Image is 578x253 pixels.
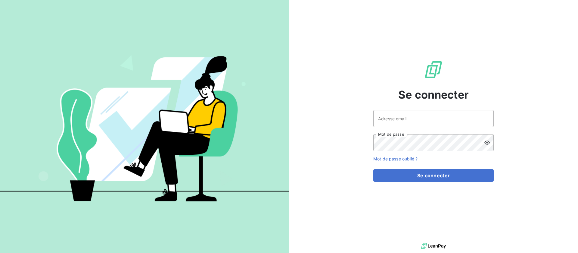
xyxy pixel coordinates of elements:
a: Mot de passe oublié ? [373,156,418,161]
span: Se connecter [398,87,469,103]
img: Logo LeanPay [424,60,443,79]
input: placeholder [373,110,494,127]
button: Se connecter [373,169,494,182]
img: logo [421,242,446,251]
